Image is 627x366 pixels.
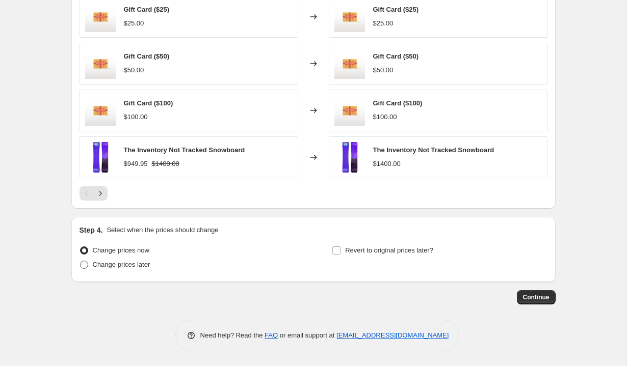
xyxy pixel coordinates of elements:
div: $50.00 [373,65,394,75]
img: snowboard_purple_hydrogen_80x.png [85,142,116,173]
span: Change prices later [93,261,150,268]
span: Continue [523,293,550,301]
div: $100.00 [124,112,148,122]
span: The Inventory Not Tracked Snowboard [124,146,245,154]
span: Need help? Read the [200,331,265,339]
span: Gift Card ($100) [373,99,423,107]
h2: Step 4. [80,225,103,235]
span: The Inventory Not Tracked Snowboard [373,146,494,154]
span: Gift Card ($25) [124,6,170,13]
div: $50.00 [124,65,144,75]
span: Revert to original prices later? [345,246,433,254]
img: gift_card_80x.png [85,2,116,32]
a: FAQ [265,331,278,339]
span: Gift Card ($100) [124,99,173,107]
button: Continue [517,290,556,304]
span: Gift Card ($25) [373,6,419,13]
nav: Pagination [80,186,108,201]
p: Select when the prices should change [107,225,218,235]
img: gift_card_80x.png [85,95,116,126]
span: Gift Card ($50) [124,52,170,60]
button: Next [93,186,108,201]
img: gift_card_80x.png [334,48,365,79]
img: gift_card_80x.png [334,2,365,32]
div: $100.00 [373,112,397,122]
span: Change prices now [93,246,149,254]
img: snowboard_purple_hydrogen_80x.png [334,142,365,173]
div: $1400.00 [373,159,401,169]
div: $25.00 [124,18,144,29]
div: $949.95 [124,159,148,169]
span: or email support at [278,331,336,339]
img: gift_card_80x.png [85,48,116,79]
div: $25.00 [373,18,394,29]
img: gift_card_80x.png [334,95,365,126]
strike: $1400.00 [152,159,179,169]
a: [EMAIL_ADDRESS][DOMAIN_NAME] [336,331,449,339]
span: Gift Card ($50) [373,52,419,60]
